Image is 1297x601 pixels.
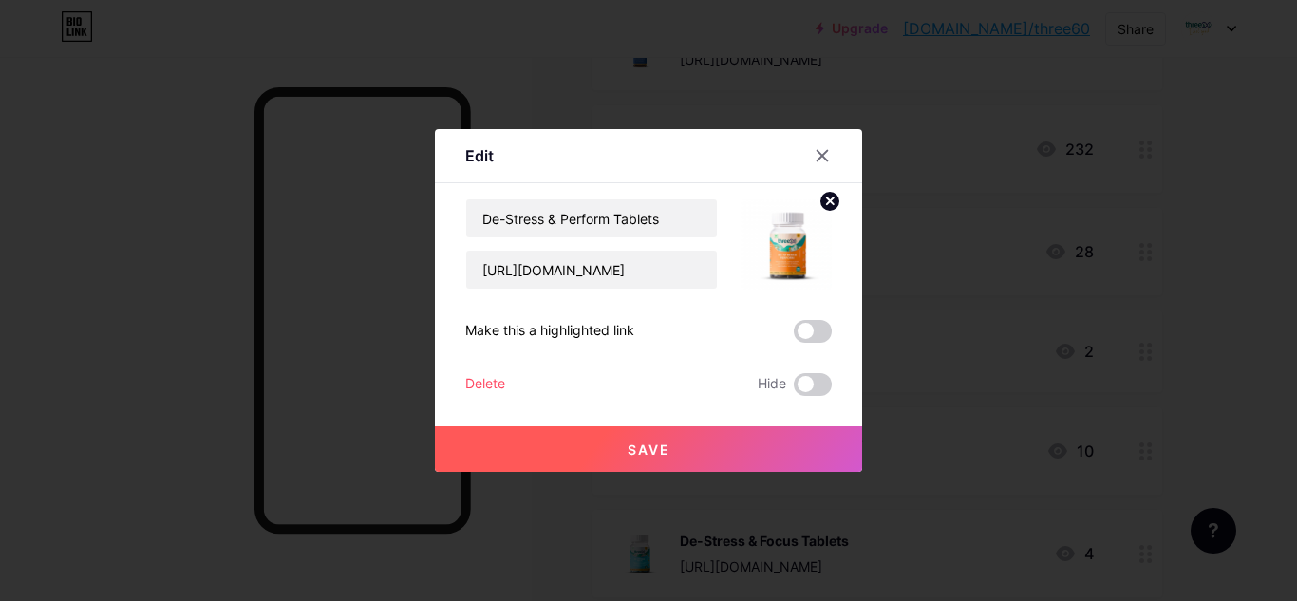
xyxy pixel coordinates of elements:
div: Delete [465,373,505,396]
div: Make this a highlighted link [465,320,634,343]
div: Edit [465,144,494,167]
button: Save [435,426,862,472]
img: link_thumbnail [741,198,832,290]
input: Title [466,199,717,237]
input: URL [466,251,717,289]
span: Save [628,441,670,458]
span: Hide [758,373,786,396]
